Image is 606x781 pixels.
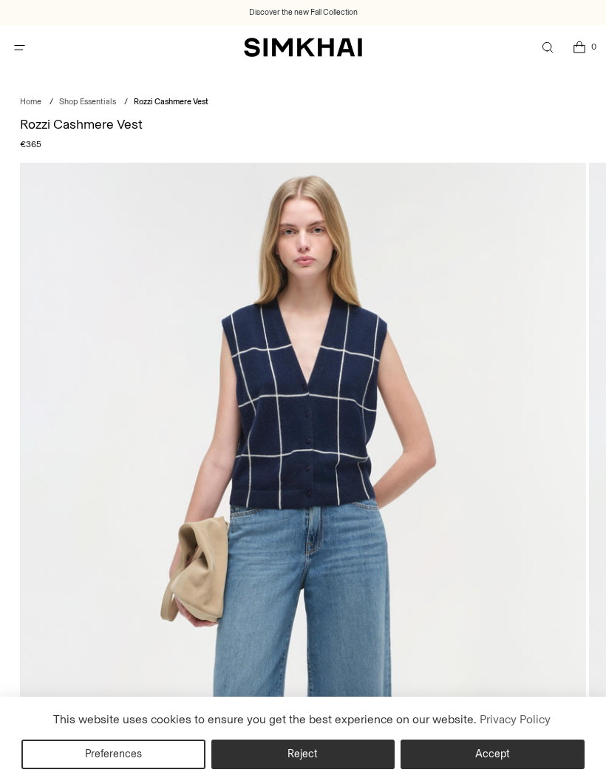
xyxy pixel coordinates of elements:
[53,712,477,726] span: This website uses cookies to ensure you get the best experience on our website.
[587,40,600,53] span: 0
[124,96,128,109] div: /
[20,96,586,109] nav: breadcrumbs
[211,740,395,769] button: Reject
[20,97,41,106] a: Home
[477,709,552,731] a: Privacy Policy (opens in a new tab)
[401,740,585,769] button: Accept
[134,97,208,106] span: Rozzi Cashmere Vest
[249,7,358,18] a: Discover the new Fall Collection
[20,138,41,151] span: €365
[244,37,362,58] a: SIMKHAI
[20,118,586,131] h1: Rozzi Cashmere Vest
[50,96,53,109] div: /
[59,97,116,106] a: Shop Essentials
[21,740,205,769] button: Preferences
[532,33,562,63] a: Open search modal
[564,33,594,63] a: Open cart modal
[4,33,35,63] button: Open menu modal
